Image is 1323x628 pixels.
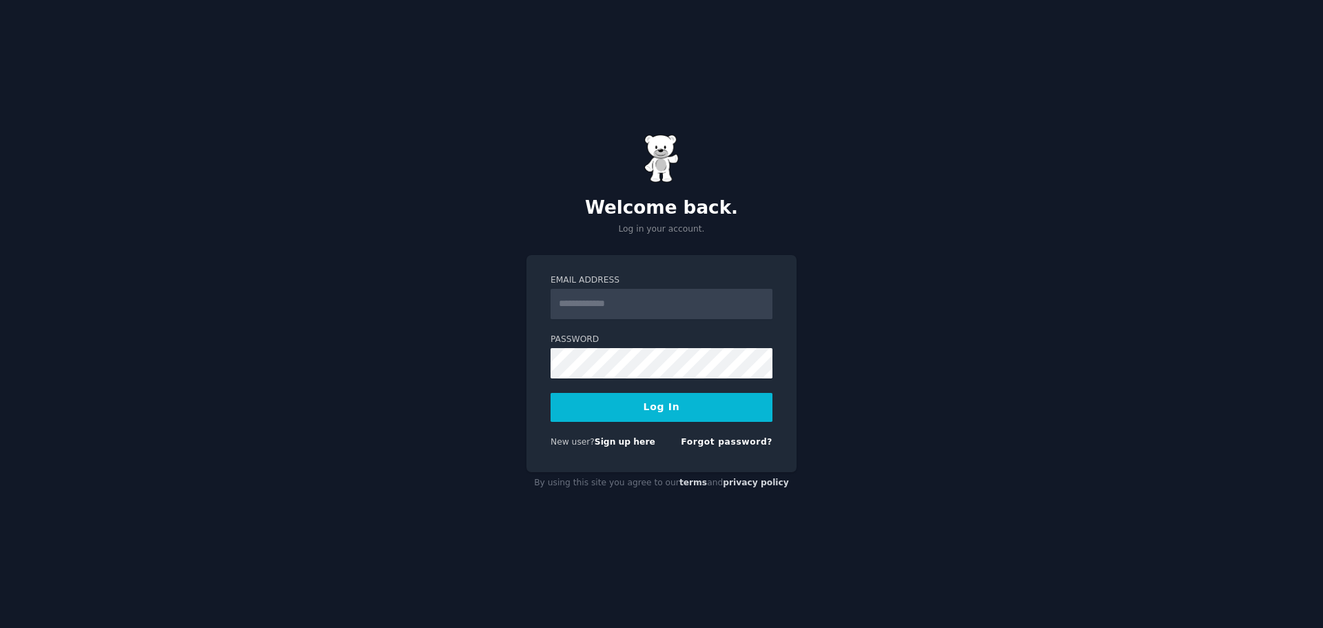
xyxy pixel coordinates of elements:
p: Log in your account. [526,223,797,236]
a: Sign up here [595,437,655,447]
span: New user? [551,437,595,447]
a: Forgot password? [681,437,772,447]
label: Password [551,334,772,346]
a: privacy policy [723,478,789,487]
label: Email Address [551,274,772,287]
button: Log In [551,393,772,422]
a: terms [679,478,707,487]
h2: Welcome back. [526,197,797,219]
img: Gummy Bear [644,134,679,183]
div: By using this site you agree to our and [526,472,797,494]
